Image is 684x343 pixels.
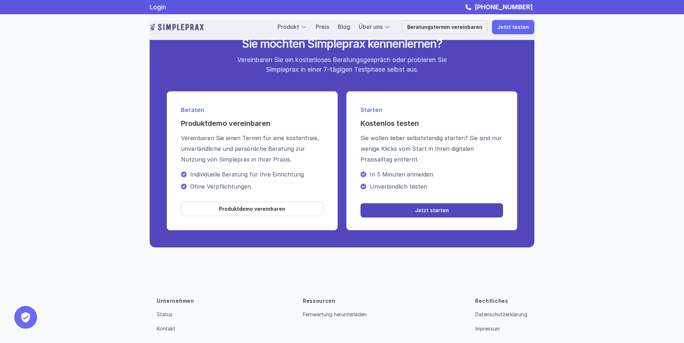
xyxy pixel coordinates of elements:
strong: [PHONE_NUMBER] [475,3,533,11]
p: In 5 Minuten anmelden [370,171,503,178]
a: Produkt [278,23,299,30]
a: Produktdemo vereinbaren [181,202,323,216]
p: Unverbindlich testen [370,183,503,190]
p: Individuelle Beratung für Ihre Einrichtung [190,171,323,178]
p: Ohne Verpflichtungen [190,183,323,190]
a: Preis [316,23,329,30]
a: Über uns [359,23,383,30]
p: Vereinbaren Sie einen Termin für eine kostenfreie, unverbindliche und persönliche Beratung zur Nu... [181,133,323,165]
p: Sie wollen lieber selbstständig starten? Sie sind nur wenige Klicks vom Start in Ihren digitalen ... [361,133,503,165]
a: Status [157,311,172,317]
a: Datenschutzerklärung [475,311,527,317]
a: Fernwartung herunterladen [303,311,367,317]
p: Vereinbaren Sie ein kostenloses Beratungsgespräch oder probieren Sie Simpleprax in einer 7-tägige... [231,55,454,74]
h4: Kostenlos testen [361,118,503,128]
a: Login [150,3,166,11]
a: Kontakt [157,326,175,332]
a: Jetzt starten [361,203,503,217]
h2: Sie möchten Simpleprax kennenlernen? [208,37,476,51]
p: Ressourcen [303,297,336,304]
a: Beratungstermin vereinbaren [402,20,488,34]
p: Jetzt testen [497,24,529,30]
a: Blog [338,23,350,30]
p: Beratungstermin vereinbaren [407,24,482,30]
p: Rechtliches [475,297,508,304]
a: Impressum [475,326,500,332]
p: Beraten [181,106,323,114]
a: Jetzt testen [492,20,534,34]
p: Jetzt starten [415,208,449,214]
p: Starten [361,106,503,114]
h4: Produktdemo vereinbaren [181,118,323,128]
p: Produktdemo vereinbaren [219,206,285,212]
p: Unternehmen [157,297,194,304]
a: [PHONE_NUMBER] [473,3,534,11]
